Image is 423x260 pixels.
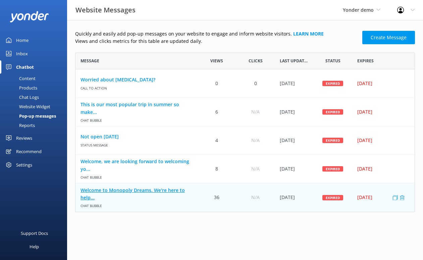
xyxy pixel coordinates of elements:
[81,101,193,116] a: This is our most popular trip in summer so make...
[322,166,343,172] div: Expired
[357,108,406,116] div: [DATE]
[16,145,42,158] div: Recommend
[293,30,324,37] a: Learn more
[16,60,34,74] div: Chatbot
[198,126,236,155] div: 4
[236,69,275,98] div: 0
[4,121,35,130] div: Reports
[75,98,415,126] div: row
[357,80,406,87] div: [DATE]
[75,155,415,183] div: row
[4,74,67,83] a: Content
[81,116,193,123] span: Chat bubble
[4,102,50,111] div: Website Widget
[322,81,343,86] div: Expired
[4,102,67,111] a: Website Widget
[275,155,313,183] div: 22 Aug 2022
[280,58,308,64] span: Last updated
[362,31,415,44] a: Create Message
[30,240,39,253] div: Help
[81,76,193,83] a: Worried about [MEDICAL_DATA]?
[75,5,136,15] h3: Website Messages
[81,58,99,64] span: Message
[343,7,374,13] span: Yonder demo
[16,34,29,47] div: Home
[322,195,343,200] div: Expired
[275,69,313,98] div: 08 Apr 2021
[81,173,193,180] span: Chat bubble
[4,111,67,121] a: Pop-up messages
[75,38,358,45] p: Views and clicks metrics for this table are updated daily.
[16,158,32,172] div: Settings
[4,92,67,102] a: Chat Logs
[4,111,56,121] div: Pop-up messages
[81,186,193,201] a: Welcome to Monopoly Dreams. We're here to help...
[75,126,415,155] div: row
[81,133,193,140] a: Not open [DATE]
[81,140,193,147] span: Status message
[357,194,406,201] div: [DATE]
[10,11,49,22] img: yonder-white-logo.png
[275,98,313,126] div: 15 Oct 2023
[249,58,263,64] span: Clicks
[325,58,340,64] span: Status
[251,137,260,144] span: N/A
[251,194,260,201] span: N/A
[198,69,236,98] div: 0
[4,83,67,92] a: Products
[198,183,236,212] div: 36
[4,92,39,102] div: Chat Logs
[210,58,223,64] span: Views
[275,126,313,155] div: 01 Aug 2022
[81,83,193,90] span: Call to action
[357,137,406,144] div: [DATE]
[81,158,193,173] a: Welcome, we are looking forward to welcoming yo...
[4,74,36,83] div: Content
[198,98,236,126] div: 6
[75,69,415,98] div: row
[81,201,193,208] span: Chat bubble
[322,138,343,143] div: Expired
[4,121,67,130] a: Reports
[322,109,343,115] div: Expired
[75,30,358,38] p: Quickly and easily add pop-up messages on your website to engage and inform website visitors.
[357,165,406,173] div: [DATE]
[16,47,28,60] div: Inbox
[251,165,260,173] span: N/A
[4,83,37,92] div: Products
[198,155,236,183] div: 8
[75,183,415,212] div: row
[21,226,48,240] div: Support Docs
[275,183,313,212] div: 17 Oct 2022
[251,108,260,116] span: N/A
[16,131,32,145] div: Reviews
[357,58,374,64] span: Expires
[75,69,415,212] div: grid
